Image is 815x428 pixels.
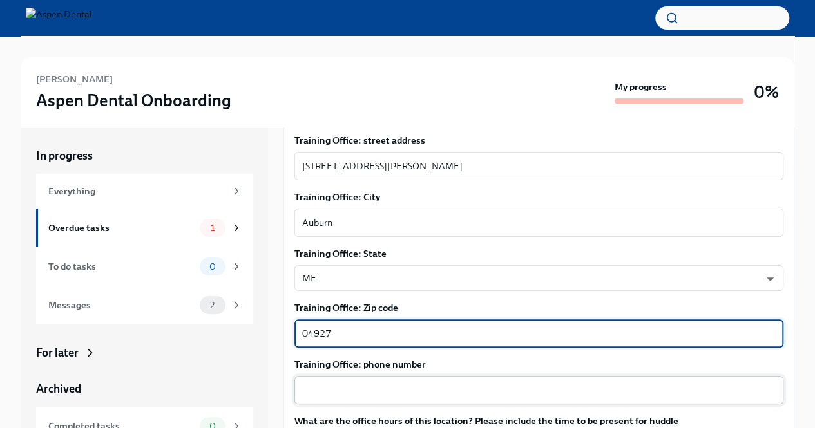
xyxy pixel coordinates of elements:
[36,89,231,112] h3: Aspen Dental Onboarding
[48,298,195,312] div: Messages
[302,215,776,230] textarea: Auburn
[202,262,224,272] span: 0
[36,247,253,286] a: To do tasks0
[294,301,783,314] label: Training Office: Zip code
[48,221,195,235] div: Overdue tasks
[294,358,783,371] label: Training Office: phone number
[294,414,783,427] label: What are the office hours of this location? Please include the time to be present for huddle
[302,326,776,341] textarea: 04927
[48,184,225,198] div: Everything
[36,345,79,360] div: For later
[36,381,253,396] a: Archived
[48,259,195,274] div: To do tasks
[36,286,253,324] a: Messages2
[294,247,783,260] label: Training Office: State
[36,209,253,247] a: Overdue tasks1
[36,148,253,163] a: In progress
[754,80,779,104] h3: 0%
[615,80,667,93] strong: My progress
[302,158,776,174] textarea: [STREET_ADDRESS][PERSON_NAME]
[202,301,222,310] span: 2
[203,223,222,233] span: 1
[36,345,253,360] a: For later
[36,72,113,86] h6: [PERSON_NAME]
[294,191,783,203] label: Training Office: City
[36,174,253,209] a: Everything
[294,265,783,291] div: ME
[294,134,783,147] label: Training Office: street address
[26,8,92,28] img: Aspen Dental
